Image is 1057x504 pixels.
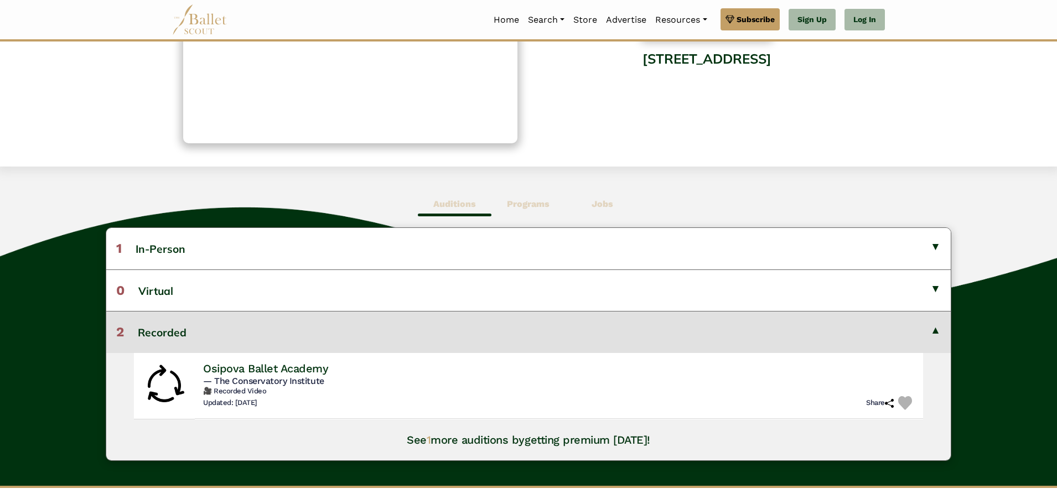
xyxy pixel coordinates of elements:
a: Log In [844,9,885,31]
span: — The Conservatory Institute [203,376,324,386]
h6: Share [866,398,894,408]
div: [STREET_ADDRESS] [540,43,874,132]
h4: See more auditions by [407,433,650,447]
a: Search [524,8,569,32]
a: Resources [651,8,711,32]
img: Rolling Audition [142,363,186,408]
h4: Osipova Ballet Academy [203,361,328,376]
b: Jobs [592,199,613,209]
b: Programs [507,199,550,209]
span: 1 [116,241,122,256]
a: Advertise [602,8,651,32]
a: Store [569,8,602,32]
button: 0Virtual [106,269,951,311]
span: Subscribe [737,13,775,25]
a: Home [489,8,524,32]
a: Subscribe [721,8,780,30]
a: Sign Up [789,9,836,31]
img: gem.svg [726,13,734,25]
span: 0 [116,283,125,298]
a: getting premium [DATE]! [525,433,650,446]
span: 2 [116,324,124,340]
b: Auditions [433,199,476,209]
h6: Updated: [DATE] [203,398,257,408]
button: 1In-Person [106,228,951,269]
button: 2Recorded [106,311,951,352]
h6: 🎥 Recorded Video [203,387,915,396]
span: 1 [427,433,431,446]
